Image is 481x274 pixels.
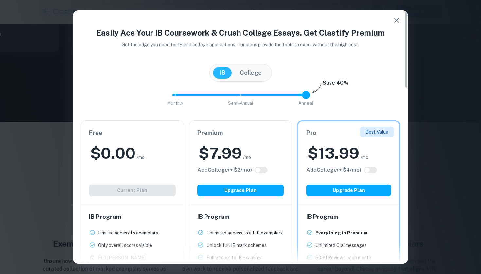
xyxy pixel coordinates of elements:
p: Unlimited Clai messages [315,242,367,249]
h6: Free [89,128,176,137]
p: Limited access to exemplars [98,229,158,236]
p: Unlock full IB mark schemes [206,242,267,249]
h6: Click to see all the additional College features. [306,166,361,174]
p: Only overall scores visible [98,242,152,249]
h2: $ 13.99 [308,143,359,164]
span: /mo [137,154,145,161]
span: /mo [243,154,251,161]
button: IB [213,67,232,79]
h4: Easily Ace Your IB Coursework & Crush College Essays. Get Clastify Premium [81,27,400,39]
p: Get the edge you need for IB and college applications. Our plans provide the tools to excel witho... [113,41,368,48]
button: College [233,67,268,79]
span: Semi-Annual [228,101,253,105]
img: subscription-arrow.svg [312,83,321,94]
h2: $ 0.00 [90,143,135,164]
h6: Premium [197,128,284,137]
p: Unlimited access to all IB exemplars [206,229,283,236]
h6: Pro [306,128,391,137]
h6: IB Program [89,212,176,221]
h6: Save 40% [323,79,348,90]
h6: IB Program [197,212,284,221]
p: Everything in Premium [315,229,367,236]
span: Annual [298,101,313,105]
h6: IB Program [306,212,391,221]
h6: Click to see all the additional College features. [197,166,252,174]
h2: $ 7.99 [199,143,242,164]
button: Upgrade Plan [306,185,391,196]
span: /mo [361,154,368,161]
span: Monthly [167,101,183,105]
p: Best Value [365,128,388,136]
button: Upgrade Plan [197,185,284,196]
